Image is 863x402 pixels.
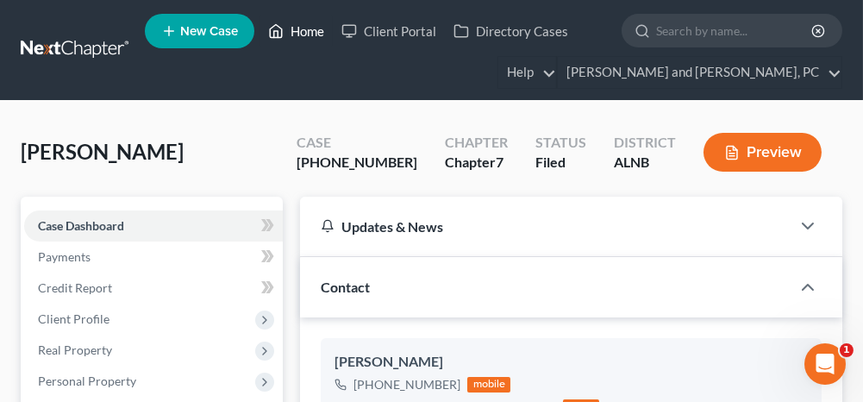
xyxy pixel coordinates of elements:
a: Home [260,16,333,47]
span: 7 [496,154,503,170]
span: Client Profile [38,311,109,326]
span: New Case [180,25,238,38]
span: [PERSON_NAME] [21,139,184,164]
div: Status [535,133,586,153]
div: Chapter [445,153,508,173]
div: Updates & News [321,217,770,236]
div: Chapter [445,133,508,153]
div: [PERSON_NAME] [335,352,808,373]
div: [PHONE_NUMBER] [297,153,417,173]
div: Case [297,133,417,153]
a: Credit Report [24,273,283,304]
span: 1 [840,343,854,357]
a: Help [498,57,556,88]
a: Client Portal [333,16,445,47]
span: Personal Property [38,374,136,388]
div: mobile [467,377,510,393]
span: Payments [38,249,91,264]
div: [PHONE_NUMBER] [353,376,460,393]
span: Case Dashboard [38,218,124,233]
a: Case Dashboard [24,210,283,242]
div: ALNB [614,153,676,173]
span: Real Property [38,342,112,357]
a: [PERSON_NAME] and [PERSON_NAME], PC [558,57,841,88]
div: Filed [535,153,586,173]
button: Preview [704,133,822,172]
div: District [614,133,676,153]
span: Credit Report [38,280,112,295]
a: Directory Cases [445,16,577,47]
input: Search by name... [656,15,814,47]
a: Payments [24,242,283,273]
iframe: Intercom live chat [804,343,846,385]
span: Contact [321,279,370,295]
